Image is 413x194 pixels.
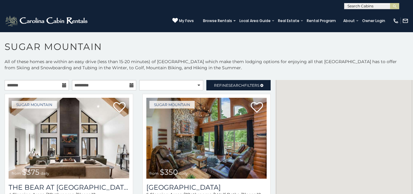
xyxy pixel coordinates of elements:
[146,183,267,192] a: [GEOGRAPHIC_DATA]
[200,17,235,25] a: Browse Rentals
[402,18,408,24] img: mail-regular-white.png
[179,171,188,176] span: daily
[214,83,259,88] span: Refine Filters
[9,183,129,192] h3: The Bear At Sugar Mountain
[275,17,302,25] a: Real Estate
[12,101,57,108] a: Sugar Mountain
[113,101,126,114] a: Add to favorites
[41,171,49,176] span: daily
[160,168,178,177] span: $350
[146,98,267,179] a: Grouse Moor Lodge from $350 daily
[228,83,244,88] span: Search
[172,18,194,24] a: My Favs
[149,171,159,176] span: from
[179,18,194,24] span: My Favs
[251,101,263,114] a: Add to favorites
[236,17,274,25] a: Local Area Guide
[9,98,129,179] img: The Bear At Sugar Mountain
[12,171,21,176] span: from
[206,80,271,90] a: RefineSearchFilters
[9,98,129,179] a: The Bear At Sugar Mountain from $375 daily
[149,101,195,108] a: Sugar Mountain
[393,18,399,24] img: phone-regular-white.png
[22,168,39,177] span: $375
[340,17,358,25] a: About
[359,17,388,25] a: Owner Login
[304,17,339,25] a: Rental Program
[9,183,129,192] a: The Bear At [GEOGRAPHIC_DATA]
[5,15,89,27] img: White-1-2.png
[146,183,267,192] h3: Grouse Moor Lodge
[146,98,267,179] img: Grouse Moor Lodge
